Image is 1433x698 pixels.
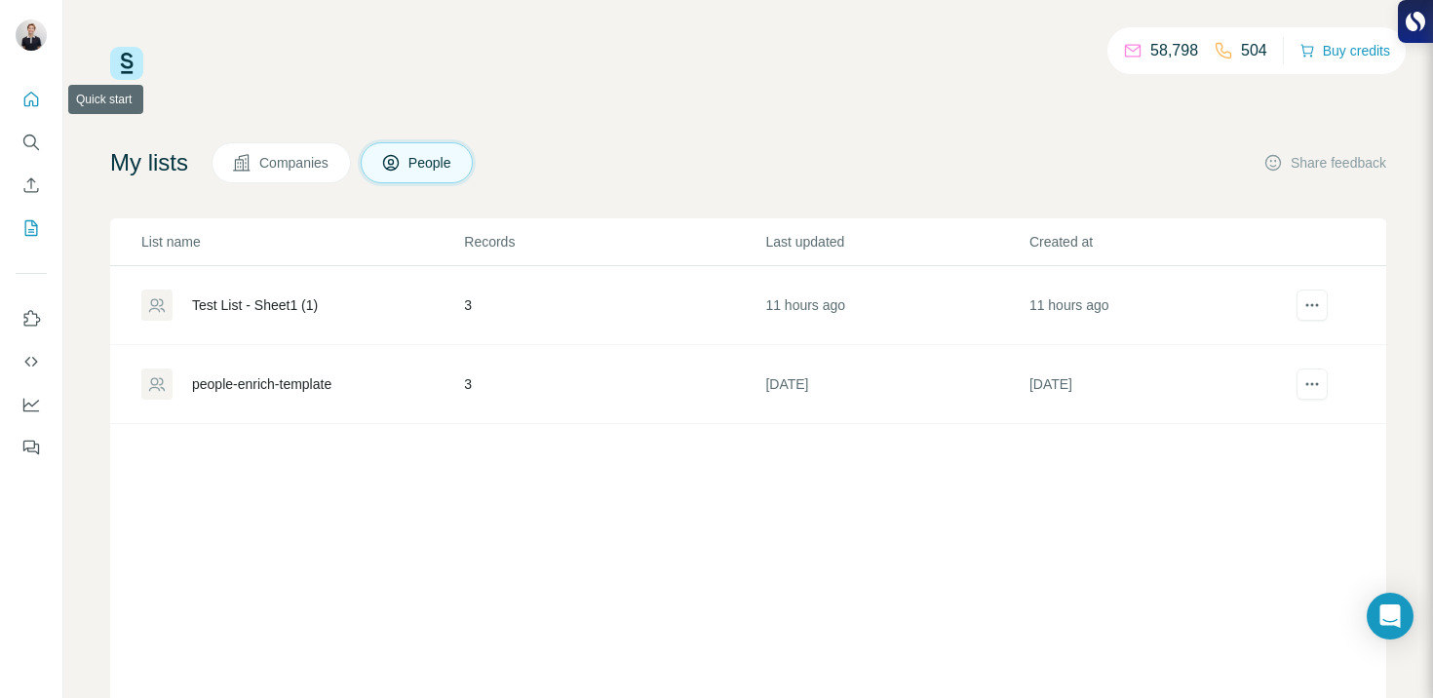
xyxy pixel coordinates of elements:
[16,19,47,51] img: Avatar
[1028,266,1292,345] td: 11 hours ago
[1028,345,1292,424] td: [DATE]
[259,153,330,173] span: Companies
[110,47,143,80] img: Surfe Logo
[110,147,188,178] h4: My lists
[764,266,1027,345] td: 11 hours ago
[764,345,1027,424] td: [DATE]
[192,374,331,394] div: people-enrich-template
[141,232,462,252] p: List name
[16,211,47,246] button: My lists
[408,153,453,173] span: People
[16,125,47,160] button: Search
[1367,593,1414,640] div: Open Intercom Messenger
[1297,290,1328,321] button: actions
[1241,39,1267,62] p: 504
[463,266,764,345] td: 3
[1297,368,1328,400] button: actions
[16,430,47,465] button: Feedback
[16,387,47,422] button: Dashboard
[16,168,47,203] button: Enrich CSV
[1150,39,1198,62] p: 58,798
[464,232,763,252] p: Records
[16,301,47,336] button: Use Surfe on LinkedIn
[16,344,47,379] button: Use Surfe API
[192,295,318,315] div: Test List - Sheet1 (1)
[16,82,47,117] button: Quick start
[463,345,764,424] td: 3
[1029,232,1291,252] p: Created at
[765,232,1026,252] p: Last updated
[1263,153,1386,173] button: Share feedback
[1299,37,1390,64] button: Buy credits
